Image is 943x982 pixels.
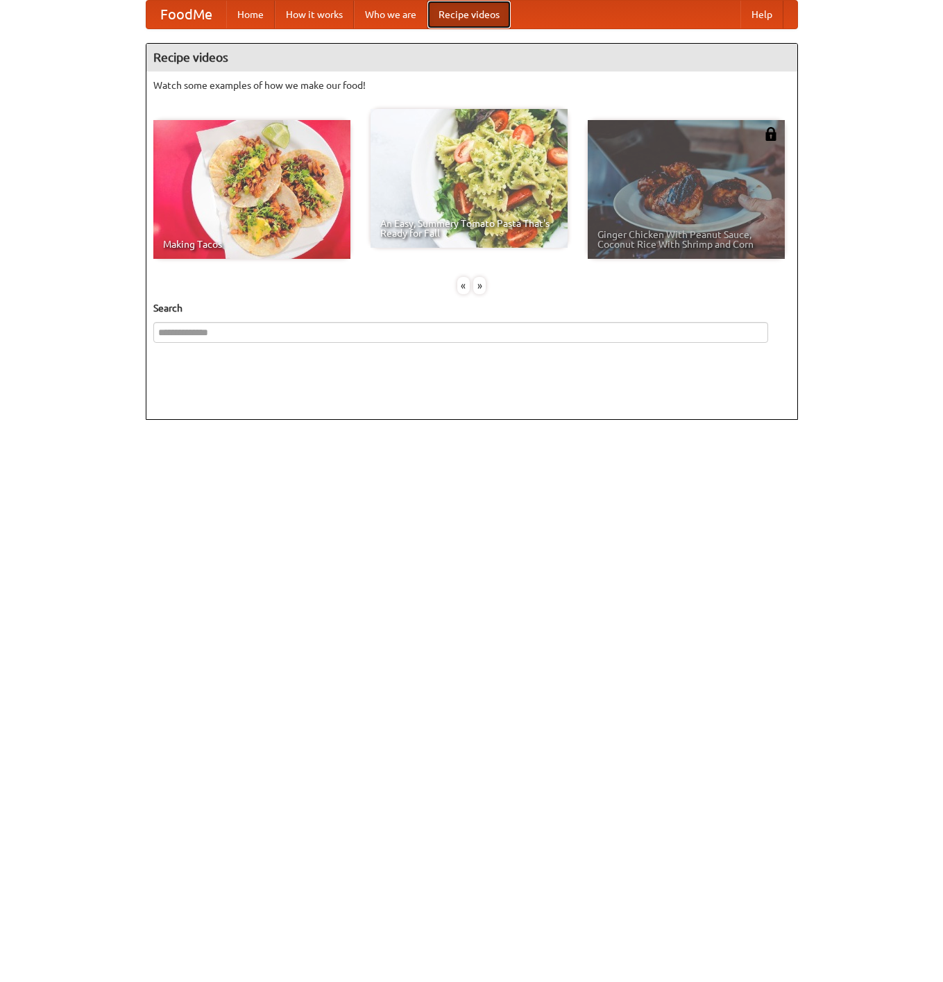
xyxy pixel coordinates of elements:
h4: Recipe videos [146,44,797,71]
a: FoodMe [146,1,226,28]
a: Help [740,1,783,28]
img: 483408.png [764,127,778,141]
a: Recipe videos [427,1,511,28]
p: Watch some examples of how we make our food! [153,78,790,92]
a: How it works [275,1,354,28]
h5: Search [153,301,790,315]
a: Home [226,1,275,28]
div: » [473,277,486,294]
div: « [457,277,470,294]
span: An Easy, Summery Tomato Pasta That's Ready for Fall [380,219,558,238]
a: Making Tacos [153,120,350,259]
a: Who we are [354,1,427,28]
span: Making Tacos [163,239,341,249]
a: An Easy, Summery Tomato Pasta That's Ready for Fall [371,109,568,248]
